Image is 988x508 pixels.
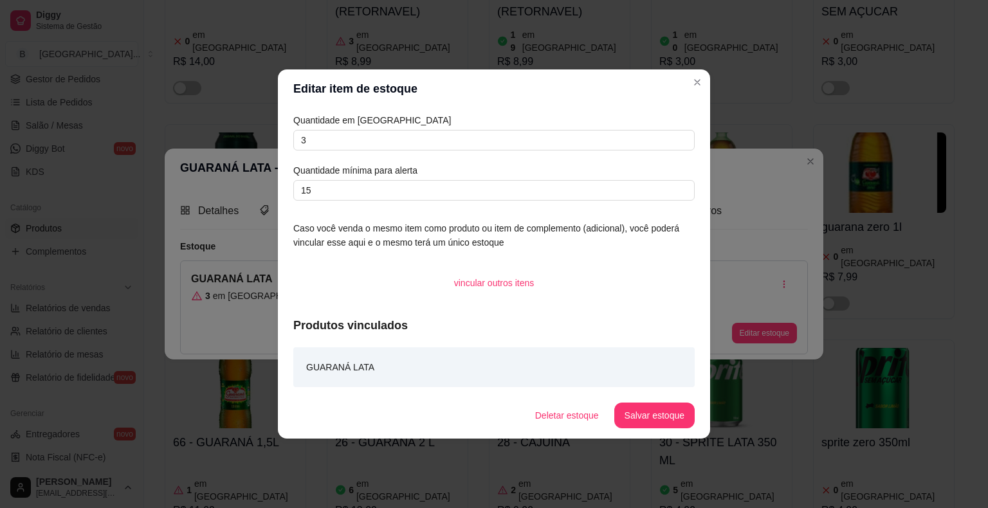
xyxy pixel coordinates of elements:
button: vincular outros itens [444,270,545,296]
article: Caso você venda o mesmo item como produto ou item de complemento (adicional), você poderá vincula... [293,221,695,249]
article: Produtos vinculados [293,316,695,334]
button: Close [687,72,708,93]
button: Deletar estoque [525,403,609,428]
article: GUARANÁ LATA [306,360,374,374]
button: Salvar estoque [614,403,695,428]
header: Editar item de estoque [278,69,710,108]
article: Quantidade mínima para alerta [293,163,695,177]
article: Quantidade em [GEOGRAPHIC_DATA] [293,113,695,127]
